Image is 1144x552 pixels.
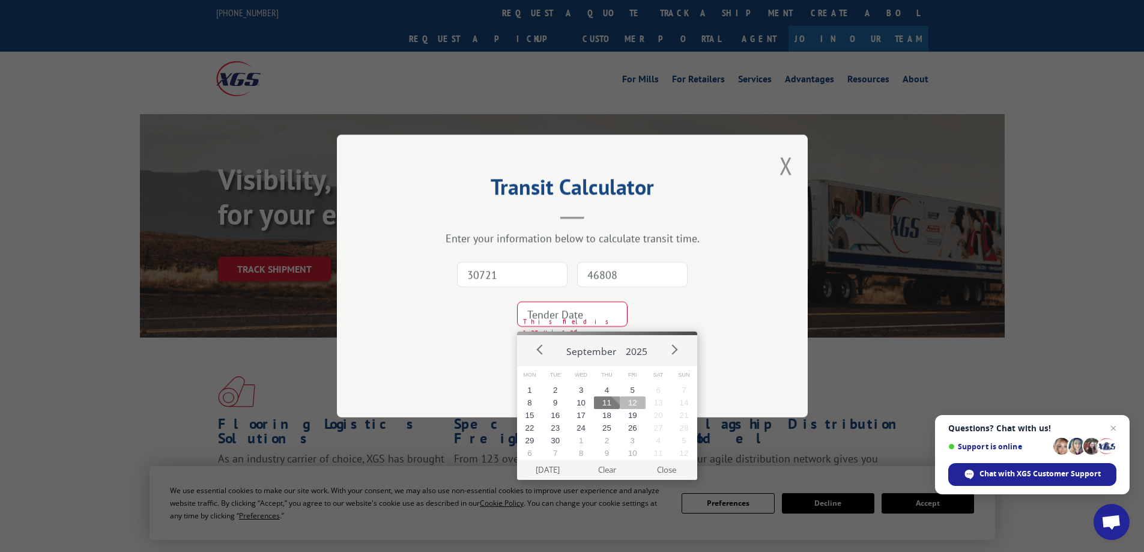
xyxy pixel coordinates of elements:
[621,335,652,363] button: 2025
[517,396,543,409] button: 8
[577,262,688,287] input: Dest. Zip
[637,459,696,480] button: Close
[1106,421,1121,435] span: Close chat
[568,396,594,409] button: 10
[457,262,567,287] input: Origin Zip
[646,396,671,409] button: 13
[620,422,646,434] button: 26
[620,409,646,422] button: 19
[620,447,646,459] button: 10
[517,366,543,384] span: Mon
[620,396,646,409] button: 12
[517,447,543,459] button: 6
[523,317,628,336] span: This field is required
[542,447,568,459] button: 7
[568,422,594,434] button: 24
[671,422,697,434] button: 28
[594,366,620,384] span: Thu
[671,384,697,396] button: 7
[671,366,697,384] span: Sun
[948,463,1116,486] div: Chat with XGS Customer Support
[646,447,671,459] button: 11
[531,341,549,359] button: Prev
[646,384,671,396] button: 6
[542,384,568,396] button: 2
[620,384,646,396] button: 5
[948,423,1116,433] span: Questions? Chat with us!
[561,335,621,363] button: September
[979,469,1101,479] span: Chat with XGS Customer Support
[594,396,620,409] button: 11
[948,442,1049,451] span: Support is online
[568,447,594,459] button: 8
[594,447,620,459] button: 9
[594,409,620,422] button: 18
[671,434,697,447] button: 5
[397,231,748,245] div: Enter your information below to calculate transit time.
[594,434,620,447] button: 2
[517,409,543,422] button: 15
[542,422,568,434] button: 23
[517,302,628,327] input: Tender Date
[671,409,697,422] button: 21
[568,366,594,384] span: Wed
[542,409,568,422] button: 16
[646,409,671,422] button: 20
[665,341,683,359] button: Next
[542,434,568,447] button: 30
[594,384,620,396] button: 4
[1094,504,1130,540] div: Open chat
[646,434,671,447] button: 4
[568,384,594,396] button: 3
[568,409,594,422] button: 17
[542,396,568,409] button: 9
[671,396,697,409] button: 14
[594,422,620,434] button: 25
[517,434,543,447] button: 29
[517,422,543,434] button: 22
[397,178,748,201] h2: Transit Calculator
[518,459,577,480] button: [DATE]
[646,422,671,434] button: 27
[620,366,646,384] span: Fri
[646,366,671,384] span: Sat
[517,384,543,396] button: 1
[779,150,793,181] button: Close modal
[671,447,697,459] button: 12
[620,434,646,447] button: 3
[577,459,637,480] button: Clear
[568,434,594,447] button: 1
[542,366,568,384] span: Tue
